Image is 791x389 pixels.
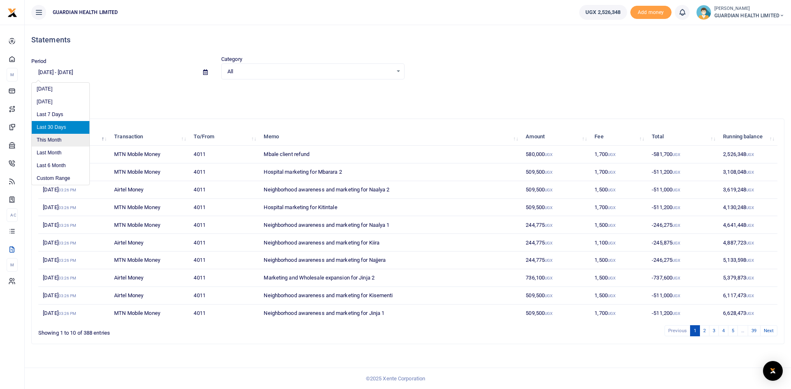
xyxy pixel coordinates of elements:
[32,121,89,134] li: Last 30 Days
[521,287,590,305] td: 509,500
[672,152,680,157] small: UGX
[700,325,709,336] a: 2
[608,152,615,157] small: UGX
[7,9,17,15] a: logo-small logo-large logo-large
[630,9,672,15] a: Add money
[608,223,615,228] small: UGX
[259,199,521,217] td: Hospital marketing for Kitintale
[49,9,121,16] span: GUARDIAN HEALTH LIMITED
[521,234,590,252] td: 244,775
[590,287,647,305] td: 1,500
[110,269,189,287] td: Airtel Money
[672,205,680,210] small: UGX
[545,293,552,298] small: UGX
[746,311,754,316] small: UGX
[608,205,615,210] small: UGX
[545,241,552,245] small: UGX
[110,216,189,234] td: MTN Mobile Money
[746,188,754,192] small: UGX
[718,199,777,217] td: 4,130,248
[647,163,718,181] td: -511,200
[110,199,189,217] td: MTN Mobile Money
[110,287,189,305] td: Airtel Money
[189,234,259,252] td: 4011
[38,269,110,287] td: [DATE]
[189,305,259,322] td: 4011
[545,311,552,316] small: UGX
[38,199,110,217] td: [DATE]
[189,146,259,163] td: 4011
[259,216,521,234] td: Neighborhood awareness and marketing for Naalya 1
[690,325,700,336] a: 1
[189,216,259,234] td: 4011
[32,83,89,96] li: [DATE]
[647,199,718,217] td: -511,200
[221,55,242,63] label: Category
[718,325,728,336] a: 4
[672,258,680,263] small: UGX
[647,181,718,199] td: -511,000
[696,5,711,20] img: profile-user
[189,199,259,217] td: 4011
[59,293,77,298] small: 03:26 PM
[521,216,590,234] td: 244,775
[718,287,777,305] td: 6,117,473
[259,234,521,252] td: Neighborhood awareness and marketing for Kiira
[38,324,343,337] div: Showing 1 to 10 of 388 entries
[608,293,615,298] small: UGX
[545,258,552,263] small: UGX
[718,216,777,234] td: 4,641,448
[718,269,777,287] td: 5,379,873
[110,128,189,146] th: Transaction: activate to sort column ascending
[110,146,189,163] td: MTN Mobile Money
[630,6,672,19] span: Add money
[259,181,521,199] td: Neighborhood awareness and marketing for Naalya 2
[718,181,777,199] td: 3,619,248
[630,6,672,19] li: Toup your wallet
[521,252,590,269] td: 244,775
[545,170,552,175] small: UGX
[189,287,259,305] td: 4011
[227,68,393,76] span: All
[576,5,630,20] li: Wallet ballance
[521,269,590,287] td: 736,100
[59,188,77,192] small: 03:26 PM
[259,128,521,146] th: Memo: activate to sort column ascending
[189,128,259,146] th: To/From: activate to sort column ascending
[608,170,615,175] small: UGX
[608,188,615,192] small: UGX
[38,181,110,199] td: [DATE]
[718,128,777,146] th: Running balance: activate to sort column ascending
[59,311,77,316] small: 03:26 PM
[59,241,77,245] small: 03:26 PM
[672,276,680,280] small: UGX
[608,258,615,263] small: UGX
[59,258,77,263] small: 03:26 PM
[746,276,754,280] small: UGX
[714,5,784,12] small: [PERSON_NAME]
[38,287,110,305] td: [DATE]
[7,68,18,82] li: M
[709,325,719,336] a: 3
[647,305,718,322] td: -511,200
[59,223,77,228] small: 03:26 PM
[590,163,647,181] td: 1,700
[38,252,110,269] td: [DATE]
[189,252,259,269] td: 4011
[38,305,110,322] td: [DATE]
[521,305,590,322] td: 509,500
[521,146,590,163] td: 580,000
[672,241,680,245] small: UGX
[672,311,680,316] small: UGX
[579,5,627,20] a: UGX 2,526,348
[259,146,521,163] td: Mbale client refund
[696,5,784,20] a: profile-user [PERSON_NAME] GUARDIAN HEALTH LIMITED
[545,152,552,157] small: UGX
[728,325,738,336] a: 5
[608,311,615,316] small: UGX
[718,234,777,252] td: 4,887,723
[32,96,89,108] li: [DATE]
[259,305,521,322] td: Neighborhood awareness and marketing for Jinja 1
[590,269,647,287] td: 1,500
[763,361,783,381] div: Open Intercom Messenger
